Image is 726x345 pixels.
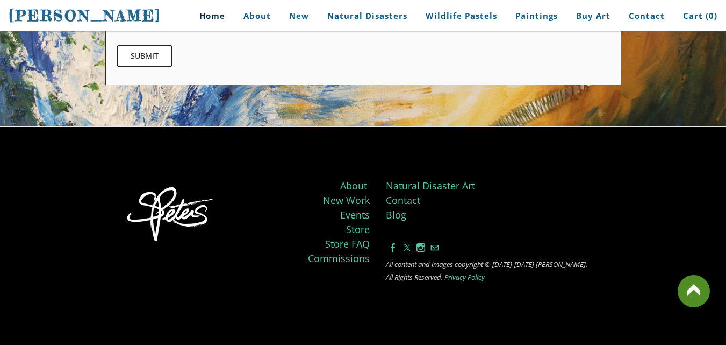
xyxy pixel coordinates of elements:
a: Natural Disasters [319,4,415,28]
a: Privacy Policy [444,272,485,282]
a: [PERSON_NAME] [9,5,161,26]
a: New [281,4,317,28]
span: [PERSON_NAME] [9,6,161,25]
a: New Work [323,194,370,207]
a: About [340,179,367,192]
a: Wildlife Pastels [418,4,505,28]
span: 0 [709,10,714,21]
a: Buy Art [568,4,619,28]
a: Home [183,4,233,28]
img: Stephanie Peters Artist [121,184,221,247]
a: Contact [621,4,673,28]
font: ​All content and images copyright [386,259,483,269]
a: Cart (0) [675,4,717,28]
a: Store [346,223,370,236]
font: © [DATE]-[DATE] [PERSON_NAME]. All Rights Reserved. ​ [386,259,587,282]
a: Events [340,208,370,221]
a: Natural Disaster Art [386,179,475,192]
a: Instagram [416,242,425,254]
a: Paintings [507,4,566,28]
a: Facebook [389,242,397,254]
a: About [235,4,279,28]
span: Submit [118,46,171,66]
a: Blog [386,208,406,221]
a: Mail [430,242,439,254]
a: Contact [386,194,420,207]
a: Store FAQ [325,237,370,250]
a: Twitter [402,242,411,254]
a: Commissions [308,252,370,265]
